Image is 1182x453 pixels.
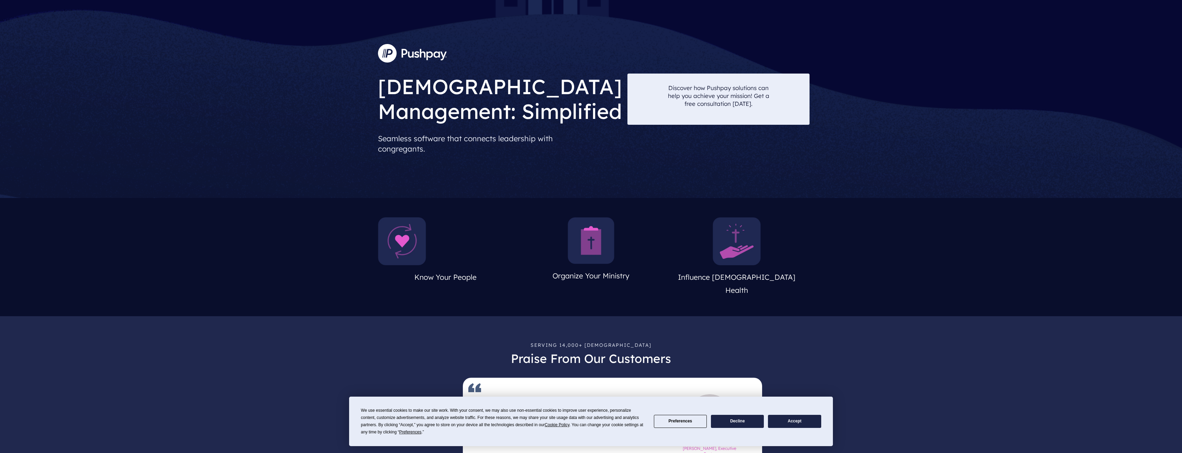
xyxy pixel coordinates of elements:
[768,415,821,428] button: Accept
[475,394,673,437] h4: “We make data driven decisions, we track everything, and the ability to pull raw data through Pus...
[668,84,769,108] p: Discover how Pushpay solutions can help you achieve your mission! Get a free consultation [DATE].
[414,273,477,281] span: Know Your People
[545,422,569,427] span: Cookie Policy
[711,415,764,428] button: Decline
[349,397,833,446] div: Cookie Consent Prompt
[378,351,804,372] h3: Praise From Our Customers
[399,430,422,434] span: Preferences
[378,131,622,157] p: Seamless software that connects leadership with congregants.
[378,69,622,125] h1: [DEMOGRAPHIC_DATA] Management: Simplified
[361,407,645,436] div: We use essential cookies to make our site work. With your consent, we may also use non-essential ...
[654,415,707,428] button: Preferences
[553,271,629,280] span: Organize Your Ministry
[678,273,795,295] span: Influence [DEMOGRAPHIC_DATA] Health
[378,338,804,351] p: Serving 14,000+ [DEMOGRAPHIC_DATA]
